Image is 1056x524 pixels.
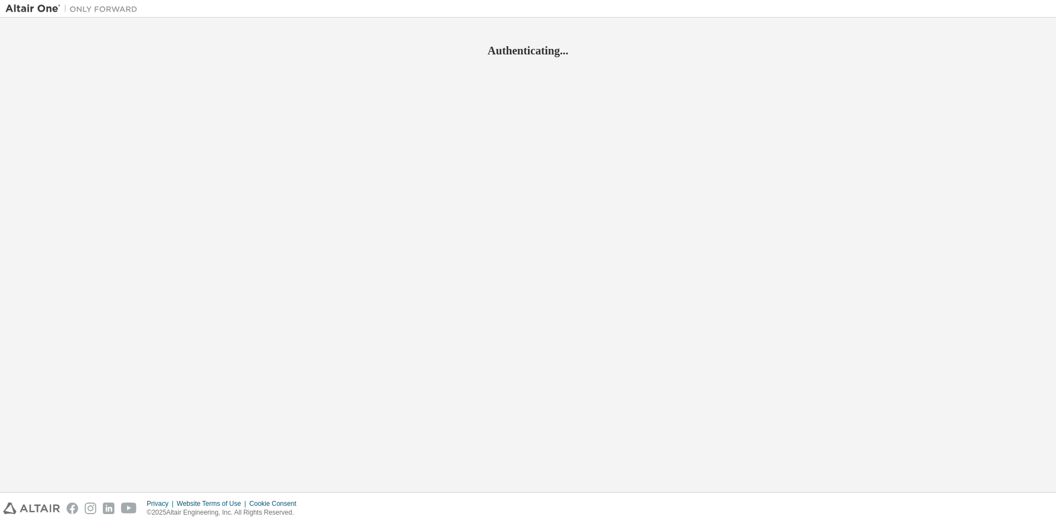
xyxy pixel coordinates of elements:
[5,3,143,14] img: Altair One
[85,503,96,514] img: instagram.svg
[147,499,177,508] div: Privacy
[103,503,114,514] img: linkedin.svg
[121,503,137,514] img: youtube.svg
[5,43,1050,58] h2: Authenticating...
[67,503,78,514] img: facebook.svg
[3,503,60,514] img: altair_logo.svg
[249,499,302,508] div: Cookie Consent
[147,508,303,517] p: © 2025 Altair Engineering, Inc. All Rights Reserved.
[177,499,249,508] div: Website Terms of Use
